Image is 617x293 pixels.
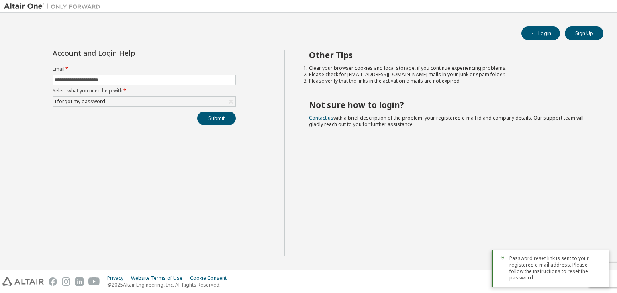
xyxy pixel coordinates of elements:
[49,277,57,286] img: facebook.svg
[53,50,199,56] div: Account and Login Help
[107,275,131,281] div: Privacy
[309,65,589,71] li: Clear your browser cookies and local storage, if you continue experiencing problems.
[309,71,589,78] li: Please check for [EMAIL_ADDRESS][DOMAIN_NAME] mails in your junk or spam folder.
[75,277,84,286] img: linkedin.svg
[309,114,584,128] span: with a brief description of the problem, your registered e-mail id and company details. Our suppo...
[53,97,235,106] div: I forgot my password
[190,275,231,281] div: Cookie Consent
[53,87,236,94] label: Select what you need help with
[62,277,70,286] img: instagram.svg
[107,281,231,288] p: © 2025 Altair Engineering, Inc. All Rights Reserved.
[565,26,603,40] button: Sign Up
[53,97,106,106] div: I forgot my password
[309,78,589,84] li: Please verify that the links in the activation e-mails are not expired.
[309,114,333,121] a: Contact us
[131,275,190,281] div: Website Terms of Use
[521,26,560,40] button: Login
[509,255,603,281] span: Password reset link is sent to your registered e-mail address. Please follow the instructions to ...
[88,277,100,286] img: youtube.svg
[53,66,236,72] label: Email
[309,50,589,60] h2: Other Tips
[309,100,589,110] h2: Not sure how to login?
[2,277,44,286] img: altair_logo.svg
[4,2,104,10] img: Altair One
[197,112,236,125] button: Submit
